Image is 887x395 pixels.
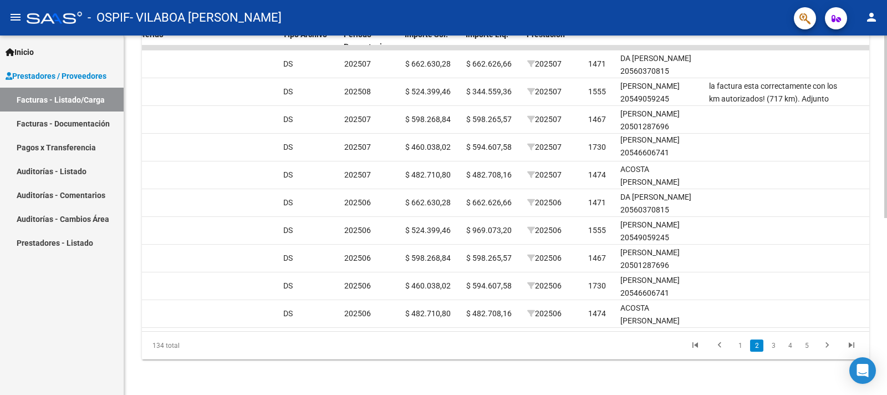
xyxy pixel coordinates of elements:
[527,281,562,290] span: 202506
[344,309,371,318] span: 202506
[130,6,282,30] span: - VILABOA [PERSON_NAME]
[588,252,606,265] div: 1467
[527,198,562,207] span: 202506
[527,143,562,151] span: 202507
[283,17,327,39] span: Integracion Tipo Archivo
[466,309,512,318] span: $ 482.708,16
[767,340,780,352] a: 3
[588,307,606,320] div: 1474
[588,196,606,209] div: 1471
[6,70,106,82] span: Prestadores / Proveedores
[283,59,293,68] span: DS
[865,11,878,24] mat-icon: person
[405,198,451,207] span: $ 662.630,28
[466,143,512,151] span: $ 594.607,58
[798,336,815,355] li: page 5
[620,219,700,244] div: [PERSON_NAME] 20549059245
[466,17,508,39] span: Integracion Importe Liq.
[588,141,606,154] div: 1730
[527,309,562,318] span: 202506
[283,226,293,235] span: DS
[466,87,512,96] span: $ 344.559,36
[142,332,286,359] div: 134 total
[344,87,371,96] span: 202508
[466,254,512,262] span: $ 598.265,57
[588,85,606,98] div: 1555
[405,59,451,68] span: $ 662.630,28
[344,198,371,207] span: 202506
[620,274,700,300] div: [PERSON_NAME] 20546606741
[466,59,512,68] span: $ 662.626,66
[732,336,748,355] li: page 1
[88,6,130,30] span: - OSPIF
[588,58,606,70] div: 1471
[527,59,562,68] span: 202507
[9,11,22,24] mat-icon: menu
[344,115,371,124] span: 202507
[466,198,512,207] span: $ 662.626,66
[817,340,838,352] a: go to next page
[709,340,730,352] a: go to previous page
[405,17,448,39] span: Integracion Importe Sol.
[765,336,782,355] li: page 3
[800,340,813,352] a: 5
[122,17,164,39] span: Monto Transferido
[620,52,700,78] div: DA [PERSON_NAME] 20560370815
[527,226,562,235] span: 202506
[405,226,451,235] span: $ 524.399,46
[527,170,562,179] span: 202507
[620,134,700,159] div: [PERSON_NAME] 20546606741
[344,281,371,290] span: 202506
[405,254,451,262] span: $ 598.268,84
[466,226,512,235] span: $ 969.073,20
[344,143,371,151] span: 202507
[527,17,565,39] span: Período Prestación
[405,309,451,318] span: $ 482.710,80
[588,224,606,237] div: 1555
[283,309,293,318] span: DS
[588,280,606,292] div: 1730
[6,46,34,58] span: Inicio
[527,115,562,124] span: 202507
[405,281,451,290] span: $ 460.038,02
[344,254,371,262] span: 202506
[527,87,562,96] span: 202507
[405,143,451,151] span: $ 460.038,02
[620,302,700,340] div: ACOSTA [PERSON_NAME] 20525873561
[283,281,293,290] span: DS
[620,191,700,216] div: DA [PERSON_NAME] 20560370815
[685,340,706,352] a: go to first page
[283,170,293,179] span: DS
[620,163,700,201] div: ACOSTA [PERSON_NAME] 20525873561
[620,246,700,272] div: [PERSON_NAME] 20501287696
[733,340,747,352] a: 1
[405,170,451,179] span: $ 482.710,80
[283,143,293,151] span: DS
[841,340,862,352] a: go to last page
[588,113,606,126] div: 1467
[466,170,512,179] span: $ 482.708,16
[344,226,371,235] span: 202506
[283,254,293,262] span: DS
[748,336,765,355] li: page 2
[620,108,700,133] div: [PERSON_NAME] 20501287696
[709,82,837,141] span: la factura esta correctamente con los km autorizados! (717 km). Adjunto autorización 2025. Por fa...
[466,281,512,290] span: $ 594.607,58
[849,357,876,384] div: Open Intercom Messenger
[283,198,293,207] span: DS
[283,87,293,96] span: DS
[344,59,371,68] span: 202507
[750,340,763,352] a: 2
[344,170,371,179] span: 202507
[466,115,512,124] span: $ 598.265,57
[588,169,606,181] div: 1474
[783,340,797,352] a: 4
[405,87,451,96] span: $ 524.399,46
[782,336,798,355] li: page 4
[283,115,293,124] span: DS
[405,115,451,124] span: $ 598.268,84
[527,254,562,262] span: 202506
[620,80,700,105] div: [PERSON_NAME] 20549059245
